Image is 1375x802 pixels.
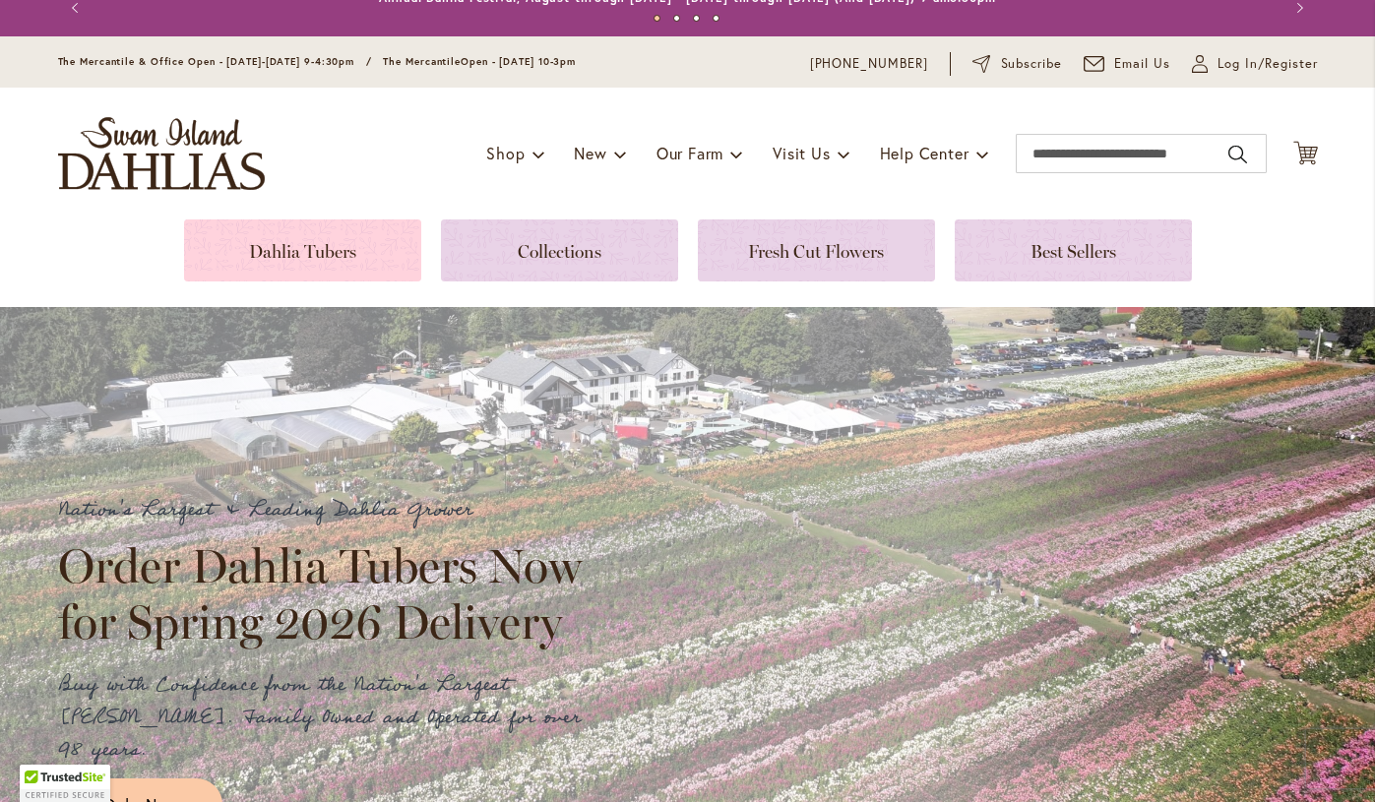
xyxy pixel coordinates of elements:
[486,143,525,163] span: Shop
[773,143,830,163] span: Visit Us
[58,669,599,767] p: Buy with Confidence from the Nation's Largest [PERSON_NAME]. Family Owned and Operated for over 9...
[673,15,680,22] button: 2 of 4
[58,55,462,68] span: The Mercantile & Office Open - [DATE]-[DATE] 9-4:30pm / The Mercantile
[1218,54,1318,74] span: Log In/Register
[461,55,576,68] span: Open - [DATE] 10-3pm
[58,494,599,526] p: Nation's Largest & Leading Dahlia Grower
[58,538,599,648] h2: Order Dahlia Tubers Now for Spring 2026 Delivery
[1084,54,1170,74] a: Email Us
[810,54,929,74] a: [PHONE_NUMBER]
[654,15,660,22] button: 1 of 4
[1001,54,1063,74] span: Subscribe
[1192,54,1318,74] a: Log In/Register
[713,15,719,22] button: 4 of 4
[880,143,969,163] span: Help Center
[574,143,606,163] span: New
[656,143,723,163] span: Our Farm
[972,54,1062,74] a: Subscribe
[693,15,700,22] button: 3 of 4
[1114,54,1170,74] span: Email Us
[58,117,265,190] a: store logo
